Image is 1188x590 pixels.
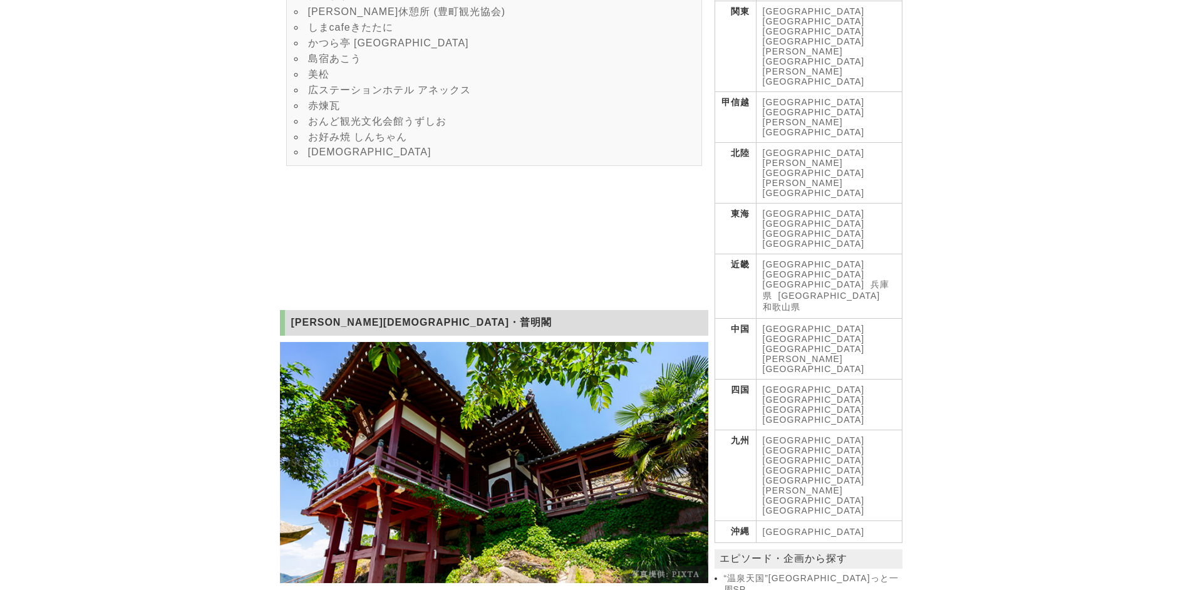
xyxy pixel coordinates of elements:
th: 中国 [715,319,756,380]
a: [PERSON_NAME]休憩所 (豊町観光協会) [308,6,506,17]
p: エピソード・企画から探す [715,549,902,569]
a: おんど観光文化会館うずしお [308,116,447,127]
a: [GEOGRAPHIC_DATA] [763,209,865,219]
a: [GEOGRAPHIC_DATA] [763,229,865,239]
a: [GEOGRAPHIC_DATA] [763,465,865,475]
a: [GEOGRAPHIC_DATA] [763,26,865,36]
a: [GEOGRAPHIC_DATA] [778,291,881,301]
a: [GEOGRAPHIC_DATA] [763,148,865,158]
th: 四国 [715,380,756,430]
a: [GEOGRAPHIC_DATA] [763,97,865,107]
a: [GEOGRAPHIC_DATA] [763,445,865,455]
a: [GEOGRAPHIC_DATA] [763,475,865,485]
a: [PERSON_NAME][GEOGRAPHIC_DATA] [763,178,865,198]
a: [GEOGRAPHIC_DATA] [763,395,865,405]
th: 九州 [715,430,756,521]
h2: [PERSON_NAME][DEMOGRAPHIC_DATA]・普明閣 [280,310,708,336]
a: [PERSON_NAME][GEOGRAPHIC_DATA] [763,158,865,178]
a: [GEOGRAPHIC_DATA] [763,344,865,354]
a: [PERSON_NAME][GEOGRAPHIC_DATA] [763,117,865,137]
a: 島宿あこう [308,53,361,64]
th: 沖縄 [715,521,756,543]
a: [GEOGRAPHIC_DATA] [763,239,865,249]
a: [PERSON_NAME] [763,66,843,76]
a: [GEOGRAPHIC_DATA] [763,269,865,279]
th: 北陸 [715,143,756,204]
a: [GEOGRAPHIC_DATA] [763,16,865,26]
a: 広ステーションホテル アネックス [308,85,471,95]
a: [GEOGRAPHIC_DATA] [763,415,865,425]
a: [GEOGRAPHIC_DATA] [763,279,865,289]
a: [GEOGRAPHIC_DATA] [763,455,865,465]
a: [GEOGRAPHIC_DATA] [763,334,865,344]
a: [PERSON_NAME][GEOGRAPHIC_DATA] [763,46,865,66]
img: 西方寺・普明閣 [280,342,708,583]
a: [GEOGRAPHIC_DATA] [763,76,865,86]
th: 東海 [715,204,756,254]
a: 赤煉瓦 [308,100,340,111]
a: お好み焼 しんちゃん [308,132,407,142]
a: 和歌山県 [763,302,800,312]
a: かつら亭 [GEOGRAPHIC_DATA] [308,38,469,48]
th: 近畿 [715,254,756,319]
a: [GEOGRAPHIC_DATA] [763,505,865,515]
a: [GEOGRAPHIC_DATA] [763,107,865,117]
a: [GEOGRAPHIC_DATA] [763,259,865,269]
a: しまcafeきたたに [308,22,393,33]
a: [PERSON_NAME][GEOGRAPHIC_DATA] [763,354,865,374]
a: [PERSON_NAME][GEOGRAPHIC_DATA] [763,485,865,505]
a: [GEOGRAPHIC_DATA] [763,36,865,46]
a: [GEOGRAPHIC_DATA] [763,385,865,395]
a: [GEOGRAPHIC_DATA] [763,527,865,537]
a: [GEOGRAPHIC_DATA] [763,6,865,16]
th: 関東 [715,1,756,92]
a: [GEOGRAPHIC_DATA] [763,219,865,229]
a: [DEMOGRAPHIC_DATA] [308,147,431,157]
a: [GEOGRAPHIC_DATA] [763,405,865,415]
a: 美松 [308,69,329,80]
a: [GEOGRAPHIC_DATA] [763,435,865,445]
a: [GEOGRAPHIC_DATA] [763,324,865,334]
th: 甲信越 [715,92,756,143]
